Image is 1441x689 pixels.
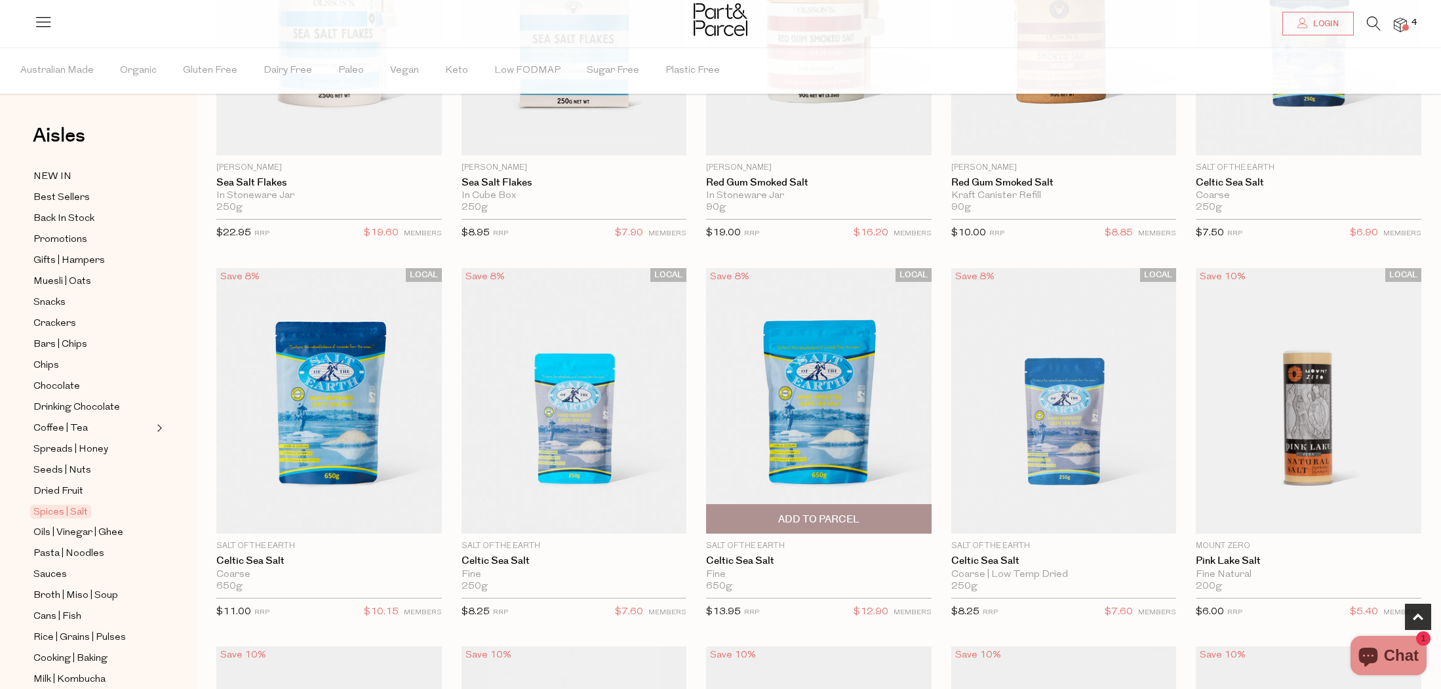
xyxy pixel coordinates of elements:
[951,268,1177,534] img: Celtic Sea Salt
[1196,581,1222,593] span: 200g
[462,268,687,534] img: Celtic Sea Salt
[462,555,687,567] a: Celtic Sea Salt
[216,646,270,664] div: Save 10%
[33,587,153,604] a: Broth | Miso | Soup
[1196,555,1421,567] a: Pink Lake Salt
[33,295,66,311] span: Snacks
[33,252,153,269] a: Gifts | Hampers
[33,294,153,311] a: Snacks
[445,48,468,94] span: Keto
[33,463,91,479] span: Seeds | Nuts
[33,545,153,562] a: Pasta | Noodles
[951,228,986,238] span: $10.00
[216,268,442,534] img: Celtic Sea Salt
[216,569,442,581] div: Coarse
[989,230,1004,237] small: RRP
[1227,609,1242,616] small: RRP
[216,228,251,238] span: $22.95
[33,169,71,185] span: NEW IN
[648,230,686,237] small: MEMBERS
[665,48,720,94] span: Plastic Free
[1196,177,1421,189] a: Celtic Sea Salt
[951,540,1177,552] p: Salt of The Earth
[33,483,153,500] a: Dried Fruit
[462,646,515,664] div: Save 10%
[706,228,741,238] span: $19.00
[1196,162,1421,174] p: Salt of The Earth
[1385,268,1421,282] span: LOCAL
[744,609,759,616] small: RRP
[33,546,104,562] span: Pasta | Noodles
[706,268,753,286] div: Save 8%
[1196,607,1224,617] span: $6.00
[216,555,442,567] a: Celtic Sea Salt
[33,168,153,185] a: NEW IN
[33,121,85,150] span: Aisles
[462,162,687,174] p: [PERSON_NAME]
[390,48,419,94] span: Vegan
[33,378,153,395] a: Chocolate
[33,231,153,248] a: Promotions
[33,211,94,227] span: Back In Stock
[1138,230,1176,237] small: MEMBERS
[1196,646,1250,664] div: Save 10%
[33,629,153,646] a: Rice | Grains | Pulses
[216,162,442,174] p: [PERSON_NAME]
[1394,18,1407,31] a: 4
[1347,636,1431,679] inbox-online-store-chat: Shopify online store chat
[1383,609,1421,616] small: MEMBERS
[694,3,747,36] img: Part&Parcel
[33,190,90,206] span: Best Sellers
[615,604,643,621] span: $7.60
[462,228,490,238] span: $8.95
[1196,228,1224,238] span: $7.50
[706,581,732,593] span: 650g
[364,225,399,242] span: $19.60
[153,420,163,436] button: Expand/Collapse Coffee | Tea
[896,268,932,282] span: LOCAL
[404,609,442,616] small: MEMBERS
[406,268,442,282] span: LOCAL
[1310,18,1339,30] span: Login
[1196,268,1421,534] img: Pink Lake Salt
[854,604,888,621] span: $12.90
[33,672,106,688] span: Milk | Kombucha
[33,357,153,374] a: Chips
[1383,230,1421,237] small: MEMBERS
[33,566,153,583] a: Sauces
[33,525,123,541] span: Oils | Vinegar | Ghee
[706,504,932,534] button: Add To Parcel
[33,358,59,374] span: Chips
[894,609,932,616] small: MEMBERS
[216,202,243,214] span: 250g
[951,268,998,286] div: Save 8%
[462,190,687,202] div: In Cube Box
[33,462,153,479] a: Seeds | Nuts
[33,588,118,604] span: Broth | Miso | Soup
[587,48,639,94] span: Sugar Free
[33,379,80,395] span: Chocolate
[854,225,888,242] span: $16.20
[648,609,686,616] small: MEMBERS
[462,268,509,286] div: Save 8%
[615,225,643,242] span: $7.90
[462,581,488,593] span: 250g
[462,177,687,189] a: Sea Salt Flakes
[404,230,442,237] small: MEMBERS
[338,48,364,94] span: Paleo
[494,48,561,94] span: Low FODMAP
[706,202,726,214] span: 90g
[33,274,91,290] span: Muesli | Oats
[33,399,153,416] a: Drinking Chocolate
[462,540,687,552] p: Salt of The Earth
[706,190,932,202] div: In Stoneware Jar
[33,400,120,416] span: Drinking Chocolate
[706,607,741,617] span: $13.95
[33,316,76,332] span: Crackers
[33,650,153,667] a: Cooking | Baking
[951,162,1177,174] p: [PERSON_NAME]
[706,569,932,581] div: Fine
[951,581,977,593] span: 250g
[744,230,759,237] small: RRP
[1408,17,1420,29] span: 4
